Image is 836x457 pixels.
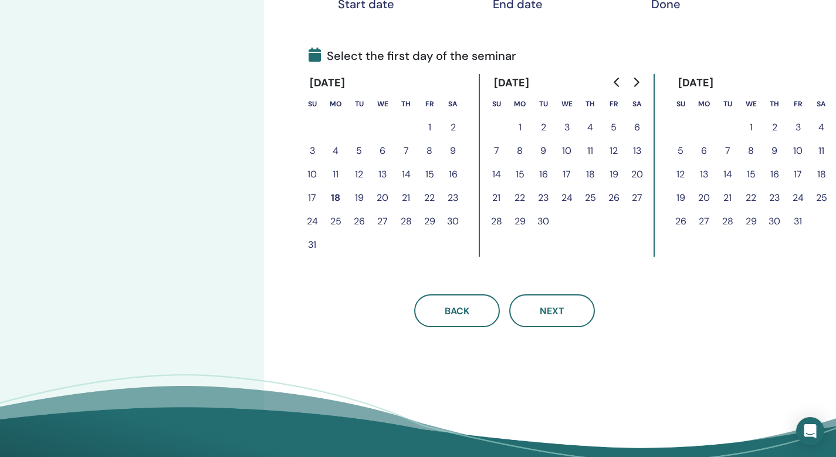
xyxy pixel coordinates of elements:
span: Back [445,305,469,317]
button: 12 [602,139,625,163]
button: 16 [763,163,786,186]
button: 30 [441,210,465,233]
button: 14 [716,163,739,186]
button: 24 [555,186,578,210]
button: 4 [324,139,347,163]
span: Select the first day of the seminar [309,47,516,65]
button: 2 [532,116,555,139]
button: 7 [394,139,418,163]
button: 2 [763,116,786,139]
th: Friday [418,92,441,116]
button: 17 [786,163,810,186]
button: 30 [763,210,786,233]
button: Next [509,294,595,327]
button: 22 [739,186,763,210]
th: Tuesday [347,92,371,116]
button: 6 [625,116,649,139]
th: Saturday [441,92,465,116]
th: Wednesday [739,92,763,116]
button: 4 [810,116,833,139]
button: 27 [692,210,716,233]
button: 22 [508,186,532,210]
button: 5 [347,139,371,163]
button: 14 [394,163,418,186]
button: 20 [371,186,394,210]
button: 24 [300,210,324,233]
th: Monday [324,92,347,116]
button: 1 [418,116,441,139]
th: Wednesday [555,92,578,116]
button: 9 [763,139,786,163]
button: Back [414,294,500,327]
button: 21 [716,186,739,210]
button: 29 [739,210,763,233]
button: 18 [810,163,833,186]
th: Friday [786,92,810,116]
button: 23 [763,186,786,210]
button: 5 [669,139,692,163]
div: [DATE] [669,74,723,92]
button: 15 [739,163,763,186]
button: 25 [324,210,347,233]
th: Thursday [763,92,786,116]
button: 21 [485,186,508,210]
th: Thursday [394,92,418,116]
button: 13 [625,139,649,163]
button: 27 [371,210,394,233]
button: 19 [347,186,371,210]
button: 3 [300,139,324,163]
button: 19 [669,186,692,210]
button: 18 [324,186,347,210]
th: Wednesday [371,92,394,116]
button: 12 [347,163,371,186]
button: 25 [810,186,833,210]
button: 17 [300,186,324,210]
button: 8 [739,139,763,163]
button: 13 [692,163,716,186]
button: 9 [532,139,555,163]
button: 18 [578,163,602,186]
button: 20 [692,186,716,210]
button: 7 [485,139,508,163]
button: 2 [441,116,465,139]
div: Open Intercom Messenger [796,417,824,445]
button: 19 [602,163,625,186]
button: 28 [485,210,508,233]
span: Next [540,305,564,317]
button: 7 [716,139,739,163]
button: 6 [692,139,716,163]
div: [DATE] [485,74,539,92]
button: 20 [625,163,649,186]
th: Monday [692,92,716,116]
button: 28 [716,210,739,233]
th: Friday [602,92,625,116]
button: 11 [578,139,602,163]
button: 28 [394,210,418,233]
button: 8 [418,139,441,163]
button: Go to next month [627,70,645,94]
button: 16 [532,163,555,186]
button: 9 [441,139,465,163]
button: 10 [555,139,578,163]
button: 15 [508,163,532,186]
th: Thursday [578,92,602,116]
button: 4 [578,116,602,139]
button: 8 [508,139,532,163]
button: 15 [418,163,441,186]
th: Saturday [625,92,649,116]
button: 12 [669,163,692,186]
th: Tuesday [716,92,739,116]
button: 23 [532,186,555,210]
button: 26 [602,186,625,210]
button: 17 [555,163,578,186]
button: 24 [786,186,810,210]
button: 21 [394,186,418,210]
div: [DATE] [300,74,355,92]
button: 30 [532,210,555,233]
button: 29 [418,210,441,233]
th: Sunday [300,92,324,116]
button: 13 [371,163,394,186]
button: 1 [508,116,532,139]
button: 6 [371,139,394,163]
th: Tuesday [532,92,555,116]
